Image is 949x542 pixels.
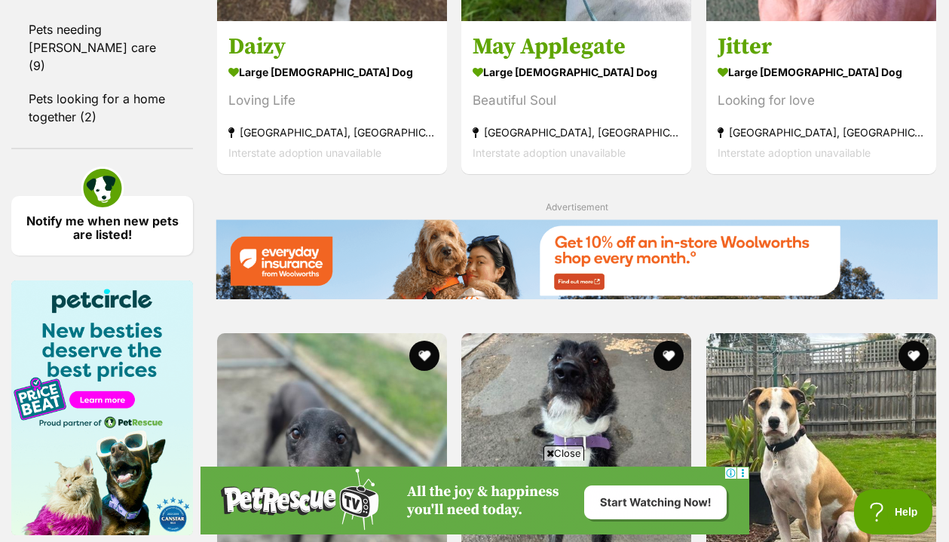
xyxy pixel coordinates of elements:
strong: large [DEMOGRAPHIC_DATA] Dog [228,61,436,83]
div: Loving Life [228,90,436,111]
a: Notify me when new pets are listed! [11,196,193,256]
a: Daizy large [DEMOGRAPHIC_DATA] Dog Loving Life [GEOGRAPHIC_DATA], [GEOGRAPHIC_DATA] Interstate ad... [217,21,447,174]
strong: [GEOGRAPHIC_DATA], [GEOGRAPHIC_DATA] [718,122,925,142]
div: Beautiful Soul [473,90,680,111]
h3: Daizy [228,32,436,61]
a: Pets needing [PERSON_NAME] care (9) [11,14,193,81]
a: Everyday Insurance promotional banner [216,219,938,302]
a: Pets looking for a home together (2) [11,83,193,133]
a: Jitter large [DEMOGRAPHIC_DATA] Dog Looking for love [GEOGRAPHIC_DATA], [GEOGRAPHIC_DATA] Interst... [706,21,936,174]
button: favourite [409,341,439,371]
iframe: Advertisement [201,467,749,534]
span: Interstate adoption unavailable [718,146,871,159]
span: Close [543,446,584,461]
h3: May Applegate [473,32,680,61]
h3: Jitter [718,32,925,61]
strong: [GEOGRAPHIC_DATA], [GEOGRAPHIC_DATA] [473,122,680,142]
span: Interstate adoption unavailable [228,146,381,159]
button: favourite [898,341,929,371]
img: Everyday Insurance promotional banner [216,219,938,300]
strong: large [DEMOGRAPHIC_DATA] Dog [473,61,680,83]
strong: [GEOGRAPHIC_DATA], [GEOGRAPHIC_DATA] [228,122,436,142]
a: May Applegate large [DEMOGRAPHIC_DATA] Dog Beautiful Soul [GEOGRAPHIC_DATA], [GEOGRAPHIC_DATA] In... [461,21,691,174]
iframe: Help Scout Beacon - Open [854,489,934,534]
img: Pet Circle promo banner [11,280,193,535]
div: Looking for love [718,90,925,111]
strong: large [DEMOGRAPHIC_DATA] Dog [718,61,925,83]
span: Interstate adoption unavailable [473,146,626,159]
button: favourite [654,341,684,371]
span: Advertisement [546,201,608,213]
